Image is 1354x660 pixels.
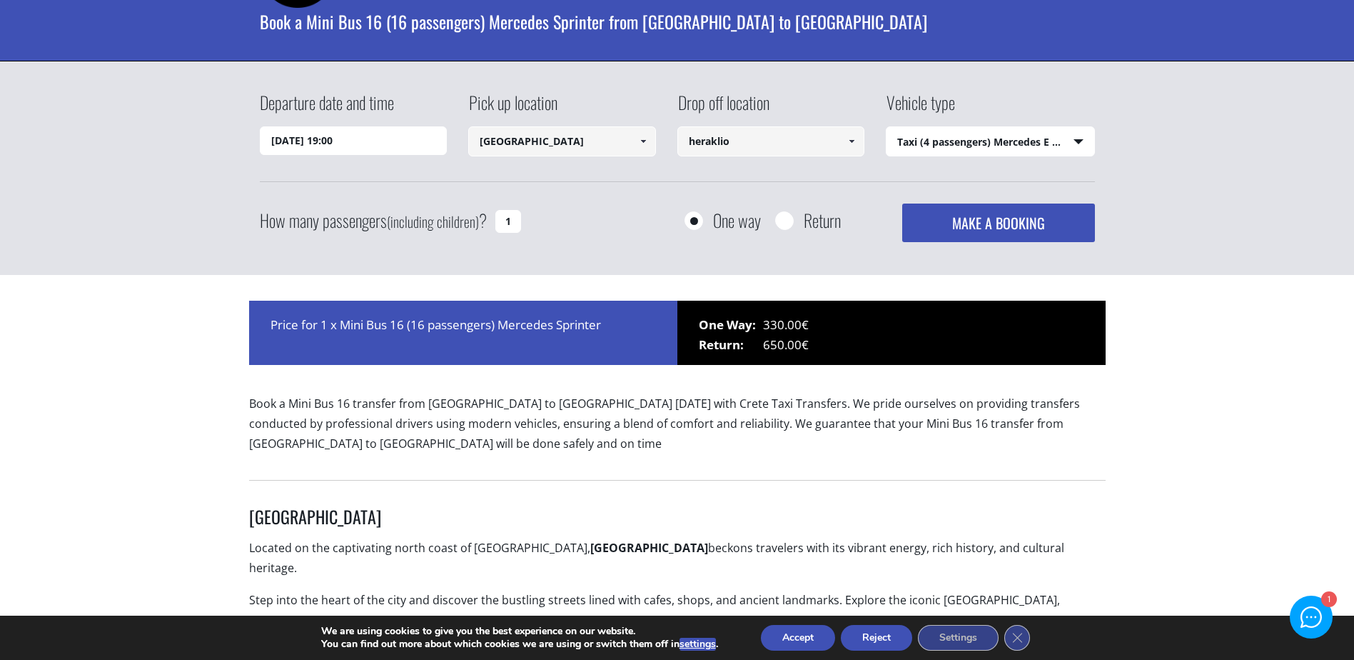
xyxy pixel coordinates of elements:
small: (including children) [387,211,479,232]
label: Departure date and time [260,90,394,126]
strong: [GEOGRAPHIC_DATA] [590,540,708,556]
span: Taxi (4 passengers) Mercedes E Class [886,127,1094,157]
a: Show All Items [631,126,655,156]
input: Select pickup location [468,126,656,156]
p: Book a Mini Bus 16 transfer from [GEOGRAPHIC_DATA] to [GEOGRAPHIC_DATA] [DATE] with Crete Taxi Tr... [249,394,1106,466]
span: Return: [699,335,763,355]
button: MAKE A BOOKING [902,204,1094,242]
label: Pick up location [468,90,557,126]
a: Show All Items [840,126,864,156]
p: You can find out more about which cookies we are using or switch them off in . [321,638,718,651]
p: Located on the captivating north coast of [GEOGRAPHIC_DATA], beckons travelers with its vibrant e... [249,538,1106,590]
button: Close GDPR Cookie Banner [1004,625,1030,651]
div: Price for 1 x Mini Bus 16 (16 passengers) Mercedes Sprinter [249,301,677,365]
button: Accept [761,625,835,651]
label: One way [713,211,761,229]
label: Drop off location [677,90,769,126]
label: How many passengers ? [260,204,487,239]
label: Vehicle type [886,90,955,126]
h3: [GEOGRAPHIC_DATA] [249,506,1106,538]
p: We are using cookies to give you the best experience on our website. [321,625,718,638]
button: Reject [841,625,912,651]
div: 1 [1320,593,1335,608]
div: 330.00€ 650.00€ [677,301,1106,365]
input: Select drop-off location [677,126,865,156]
button: settings [679,638,716,651]
button: Settings [918,625,999,651]
span: One Way: [699,315,763,335]
label: Return [804,211,841,229]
